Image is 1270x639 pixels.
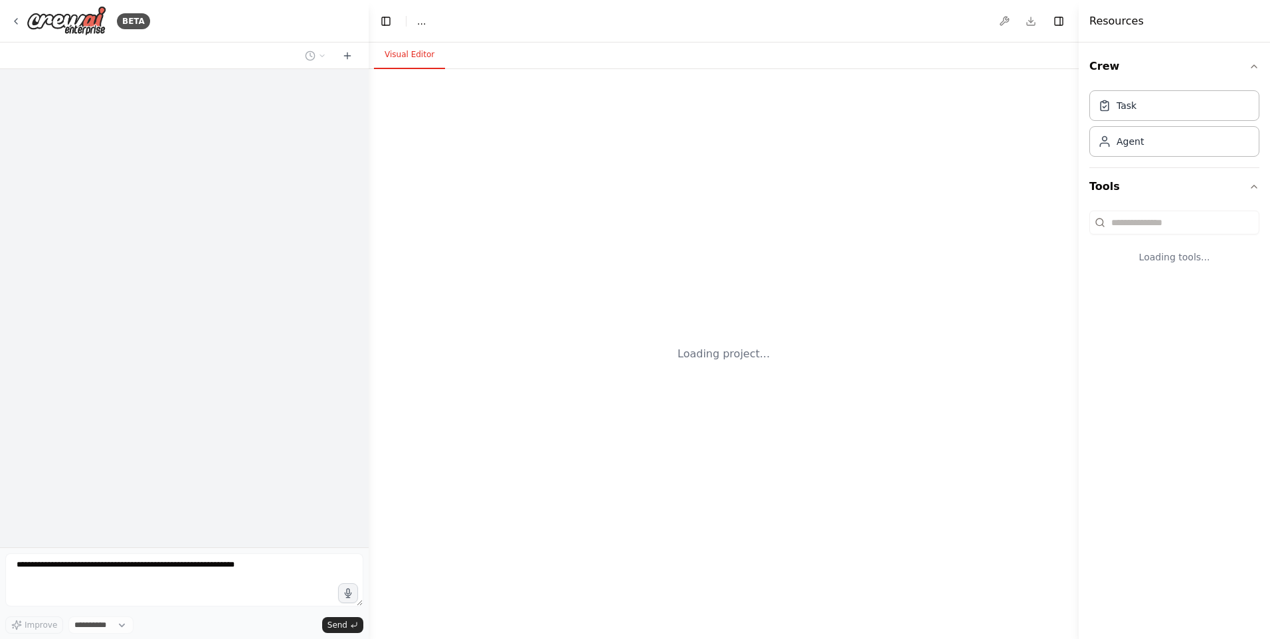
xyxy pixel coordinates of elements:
nav: breadcrumb [417,15,426,28]
div: Agent [1117,135,1144,148]
span: ... [417,15,426,28]
button: Send [322,617,363,633]
button: Click to speak your automation idea [338,583,358,603]
button: Hide left sidebar [377,12,395,31]
button: Hide right sidebar [1049,12,1068,31]
img: Logo [27,6,106,36]
span: Improve [25,620,57,630]
div: Crew [1089,85,1259,167]
button: Tools [1089,168,1259,205]
div: BETA [117,13,150,29]
h4: Resources [1089,13,1144,29]
div: Tools [1089,205,1259,285]
button: Improve [5,616,63,634]
div: Loading tools... [1089,240,1259,274]
button: Start a new chat [337,48,358,64]
div: Loading project... [678,346,770,362]
button: Switch to previous chat [300,48,331,64]
button: Visual Editor [374,41,445,69]
span: Send [327,620,347,630]
button: Crew [1089,48,1259,85]
div: Task [1117,99,1136,112]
